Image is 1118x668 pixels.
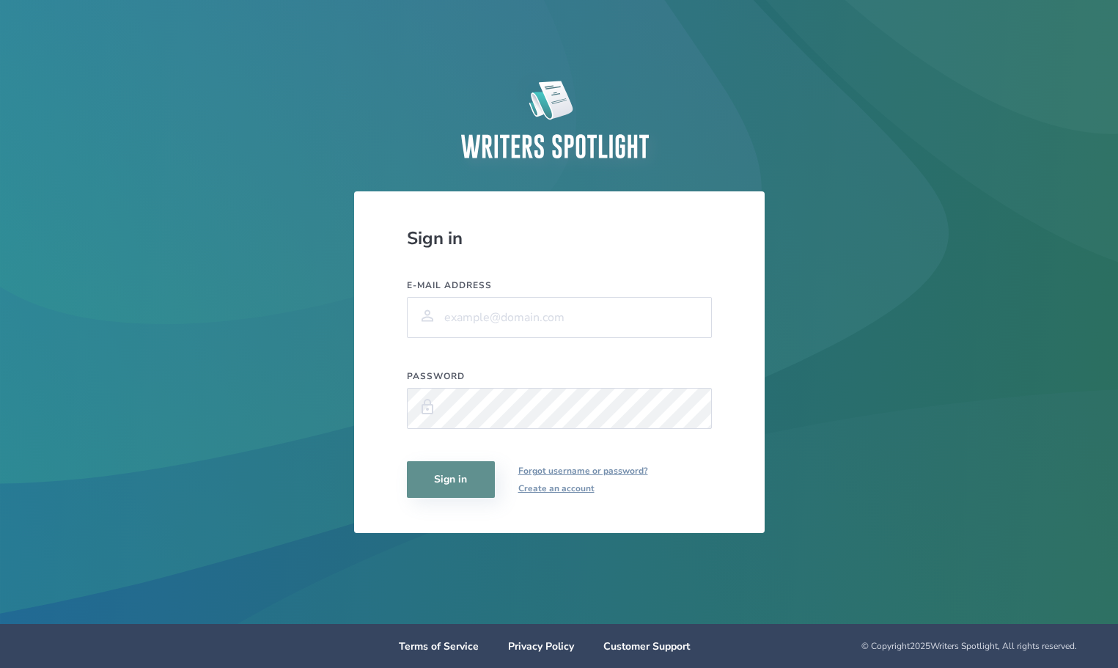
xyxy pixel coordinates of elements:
[407,227,712,250] div: Sign in
[722,640,1077,652] div: © Copyright 2025 Writers Spotlight, All rights reserved.
[508,639,574,653] a: Privacy Policy
[407,279,712,291] label: E-mail address
[518,462,648,480] a: Forgot username or password?
[407,370,712,382] label: Password
[407,297,712,338] input: example@domain.com
[407,461,495,498] button: Sign in
[399,639,479,653] a: Terms of Service
[603,639,690,653] a: Customer Support
[518,480,648,497] a: Create an account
